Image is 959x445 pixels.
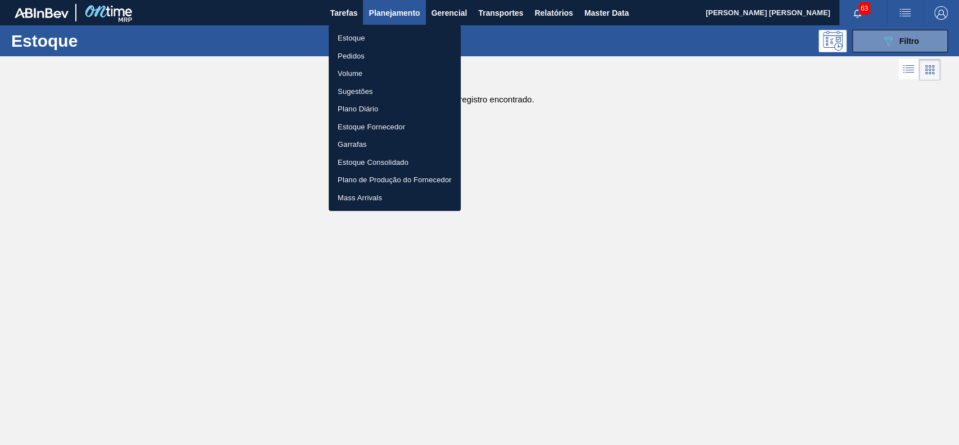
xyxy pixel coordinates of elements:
[329,118,461,136] a: Estoque Fornecedor
[329,154,461,172] a: Estoque Consolidado
[329,136,461,154] a: Garrafas
[329,65,461,83] a: Volume
[329,171,461,189] a: Plano de Produção do Fornecedor
[329,83,461,101] a: Sugestões
[329,47,461,65] a: Pedidos
[329,29,461,47] a: Estoque
[329,189,461,207] a: Mass Arrivals
[329,100,461,118] a: Plano Diário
